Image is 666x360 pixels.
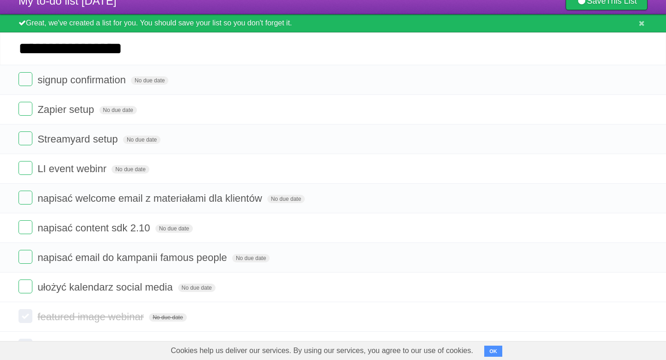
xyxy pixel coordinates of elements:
label: Done [18,279,32,293]
span: ułożyć kalendarz social media [37,281,175,293]
span: scope webinar [37,341,105,352]
span: No due date [123,136,160,144]
label: Done [18,309,32,323]
label: Done [18,220,32,234]
span: napisać welcome email z materiałami dla klientów [37,192,264,204]
span: No due date [267,195,305,203]
label: Done [18,339,32,353]
span: LI event webinr [37,163,109,174]
label: Done [18,161,32,175]
label: Done [18,72,32,86]
span: Zapier setup [37,104,96,115]
span: No due date [99,106,137,114]
span: No due date [232,254,270,262]
span: napisać content sdk 2.10 [37,222,152,234]
span: Streamyard setup [37,133,120,145]
span: No due date [155,224,193,233]
label: Done [18,250,32,264]
span: napisać email do kampanii famous people [37,252,229,263]
label: Done [18,102,32,116]
span: No due date [131,76,168,85]
label: Done [18,131,32,145]
label: Done [18,191,32,205]
span: No due date [178,284,216,292]
span: signup confirmation [37,74,128,86]
span: No due date [111,165,149,174]
span: featured image webinar [37,311,146,323]
button: OK [484,346,502,357]
span: No due date [149,313,186,322]
span: Cookies help us deliver our services. By using our services, you agree to our use of cookies. [161,341,482,360]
